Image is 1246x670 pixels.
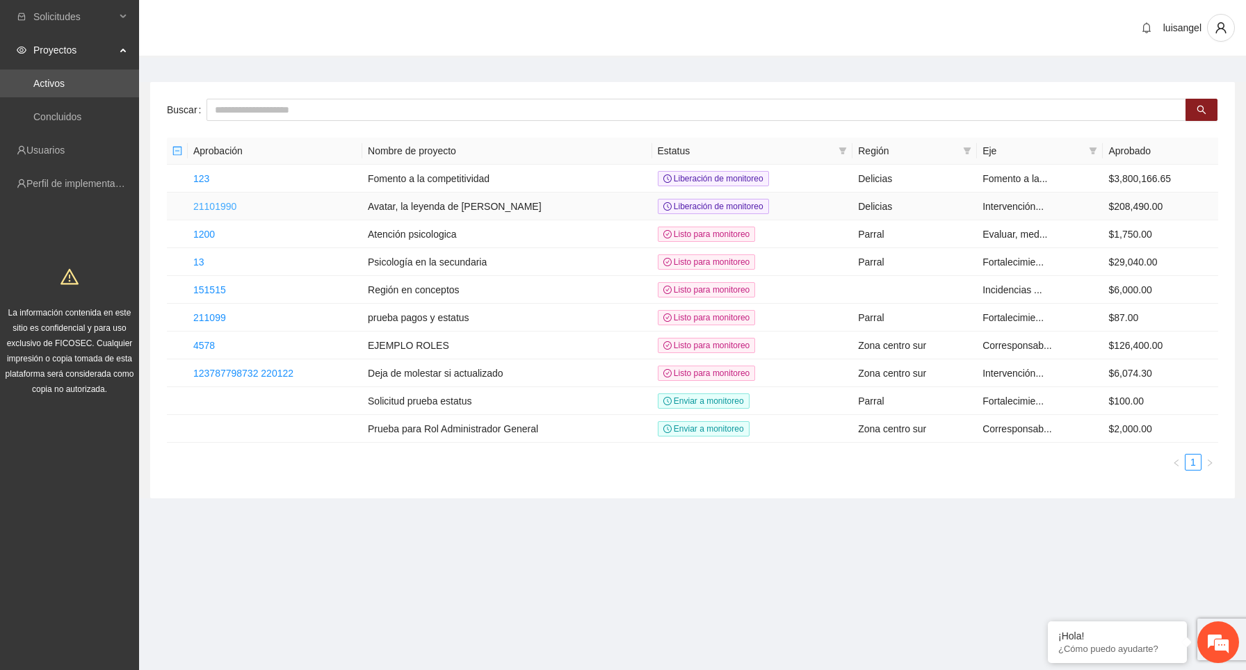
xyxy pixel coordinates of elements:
span: user [1208,22,1234,34]
a: 21101990 [193,201,236,212]
span: warning [60,268,79,286]
a: Activos [33,78,65,89]
th: Aprobado [1103,138,1218,165]
span: Región [858,143,957,158]
textarea: Escriba su mensaje y pulse “Intro” [7,379,265,428]
td: Parral [852,220,977,248]
a: 211099 [193,312,226,323]
span: clock-circle [663,202,672,211]
a: 123787798732 220122 [193,368,293,379]
span: Proyectos [33,36,115,64]
span: Estatus [658,143,834,158]
td: Parral [852,248,977,276]
span: Intervención... [982,201,1044,212]
a: 123 [193,173,209,184]
span: La información contenida en este sitio es confidencial y para uso exclusivo de FICOSEC. Cualquier... [6,308,134,394]
span: Corresponsab... [982,340,1052,351]
td: Atención psicologica [362,220,652,248]
td: Solicitud prueba estatus [362,387,652,415]
div: Minimizar ventana de chat en vivo [228,7,261,40]
td: Zona centro sur [852,359,977,387]
span: Listo para monitoreo [658,310,756,325]
div: ¡Hola! [1058,630,1176,642]
label: Buscar [167,99,207,121]
span: inbox [17,12,26,22]
span: filter [839,147,847,155]
span: clock-circle [663,397,672,405]
span: clock-circle [663,174,672,183]
a: 13 [193,256,204,268]
td: EJEMPLO ROLES [362,332,652,359]
td: $208,490.00 [1103,193,1218,220]
span: luisangel [1163,22,1201,33]
a: Usuarios [26,145,65,156]
a: Concluidos [33,111,81,122]
span: left [1172,459,1181,467]
td: $3,800,166.65 [1103,165,1218,193]
span: Corresponsab... [982,423,1052,434]
span: Intervención... [982,368,1044,379]
span: Fortalecimie... [982,395,1044,407]
td: $6,000.00 [1103,276,1218,304]
td: Parral [852,387,977,415]
a: 1200 [193,229,215,240]
td: Zona centro sur [852,332,977,359]
td: $6,074.30 [1103,359,1218,387]
span: Solicitudes [33,3,115,31]
td: Parral [852,304,977,332]
button: user [1207,14,1235,42]
span: Evaluar, med... [982,229,1047,240]
span: right [1206,459,1214,467]
span: Enviar a monitoreo [658,393,750,409]
td: Psicología en la secundaria [362,248,652,276]
th: Nombre de proyecto [362,138,652,165]
td: Avatar, la leyenda de [PERSON_NAME] [362,193,652,220]
button: search [1186,99,1217,121]
td: Prueba para Rol Administrador General [362,415,652,443]
span: Enviar a monitoreo [658,421,750,436]
span: filter [960,140,974,161]
td: $29,040.00 [1103,248,1218,276]
p: ¿Cómo puedo ayudarte? [1058,644,1176,654]
a: 4578 [193,340,215,351]
span: Listo para monitoreo [658,366,756,381]
li: Next Page [1201,454,1218,471]
a: Perfil de implementadora [26,178,135,189]
td: Deja de molestar si actualizado [362,359,652,387]
span: filter [1089,147,1097,155]
span: check-circle [663,258,672,266]
span: check-circle [663,313,672,322]
span: filter [836,140,850,161]
span: Eje [982,143,1083,158]
a: 1 [1186,455,1201,470]
td: $126,400.00 [1103,332,1218,359]
span: Fortalecimie... [982,256,1044,268]
span: Liberación de monitoreo [658,171,769,186]
span: Listo para monitoreo [658,227,756,242]
td: Región en conceptos [362,276,652,304]
span: minus-square [172,146,182,156]
span: check-circle [663,286,672,294]
span: eye [17,45,26,55]
span: Liberación de monitoreo [658,199,769,214]
span: clock-circle [663,425,672,433]
td: Zona centro sur [852,415,977,443]
span: Estamos en línea. [81,186,192,326]
td: Fomento a la competitividad [362,165,652,193]
span: filter [1086,140,1100,161]
div: Chatee con nosotros ahora [72,71,234,89]
span: Fomento a la... [982,173,1047,184]
span: Listo para monitoreo [658,338,756,353]
li: Previous Page [1168,454,1185,471]
span: Incidencias ... [982,284,1042,295]
button: bell [1135,17,1158,39]
span: check-circle [663,369,672,377]
td: $87.00 [1103,304,1218,332]
button: right [1201,454,1218,471]
span: search [1197,105,1206,116]
th: Aprobación [188,138,362,165]
li: 1 [1185,454,1201,471]
td: prueba pagos y estatus [362,304,652,332]
span: check-circle [663,230,672,238]
span: filter [963,147,971,155]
